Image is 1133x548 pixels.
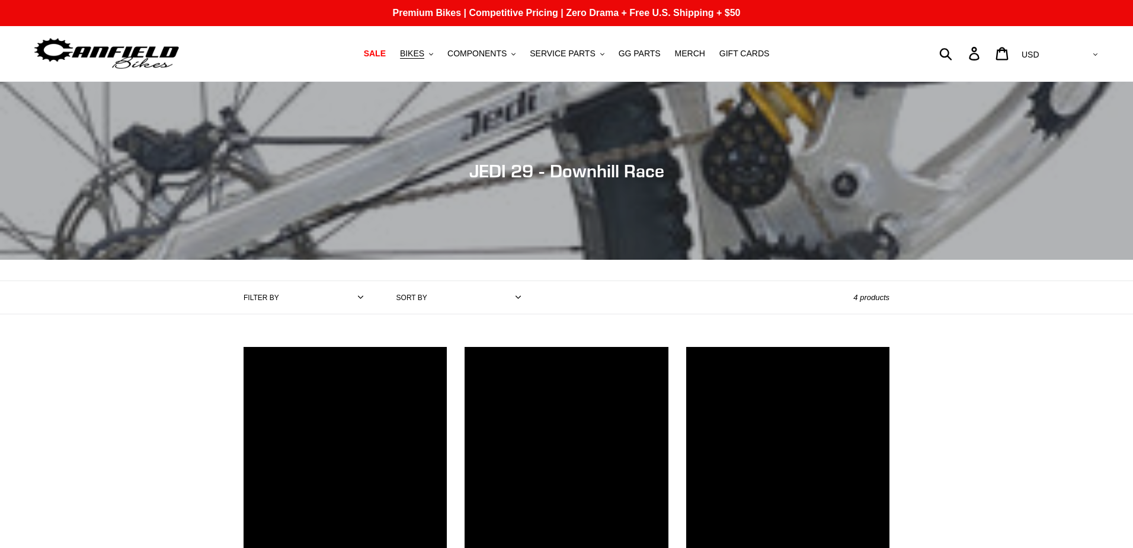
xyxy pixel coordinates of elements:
[364,49,386,59] span: SALE
[619,49,661,59] span: GG PARTS
[675,49,705,59] span: MERCH
[530,49,595,59] span: SERVICE PARTS
[394,46,439,62] button: BIKES
[713,46,776,62] a: GIFT CARDS
[33,35,181,72] img: Canfield Bikes
[669,46,711,62] a: MERCH
[853,293,889,302] span: 4 products
[447,49,507,59] span: COMPONENTS
[524,46,610,62] button: SERVICE PARTS
[400,49,424,59] span: BIKES
[244,292,279,303] label: Filter by
[469,160,664,181] span: JEDI 29 - Downhill Race
[358,46,392,62] a: SALE
[946,40,976,66] input: Search
[396,292,427,303] label: Sort by
[441,46,521,62] button: COMPONENTS
[719,49,770,59] span: GIFT CARDS
[613,46,667,62] a: GG PARTS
